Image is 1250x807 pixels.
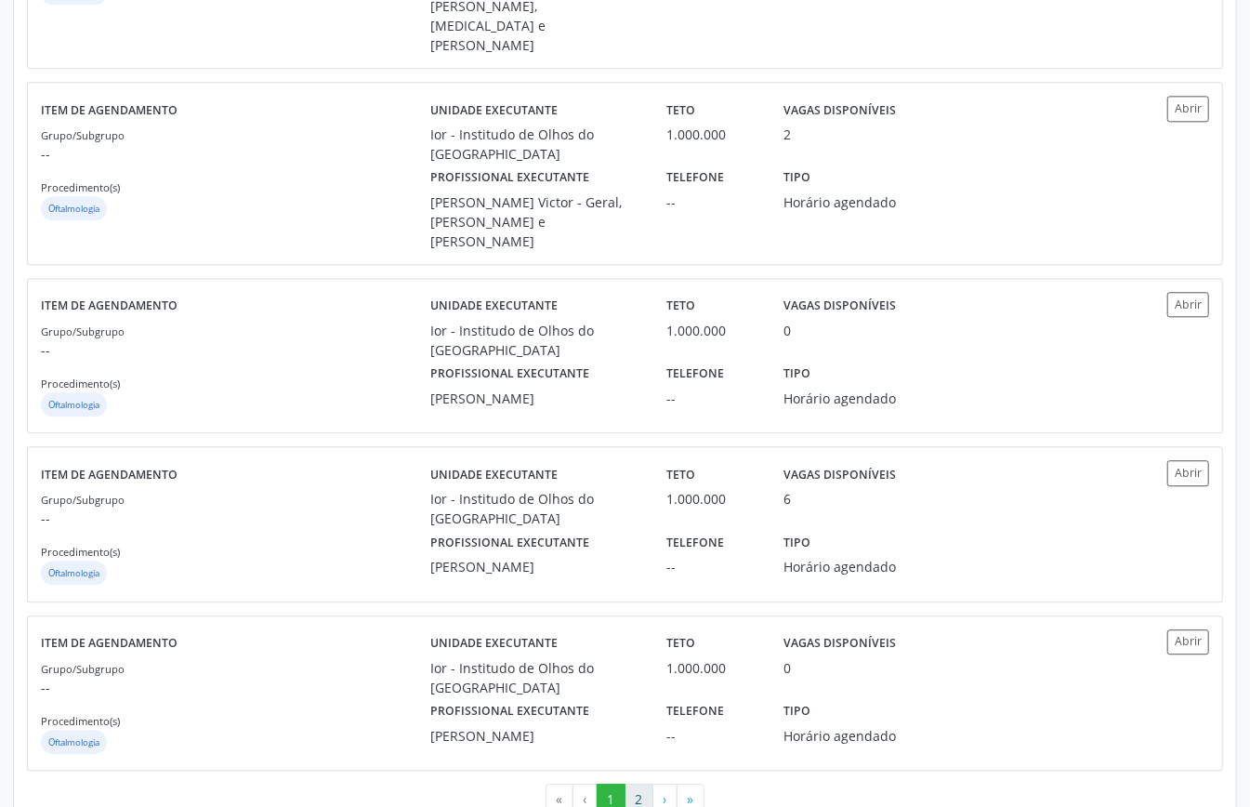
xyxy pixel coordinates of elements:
button: Abrir [1167,96,1209,121]
div: 2 [784,125,792,144]
small: Procedimento(s) [41,180,120,194]
div: [PERSON_NAME] [430,389,640,408]
small: Oftalmologia [48,399,99,411]
label: Tipo [784,528,811,557]
small: Procedimento(s) [41,714,120,728]
label: Unidade executante [430,629,558,658]
div: [PERSON_NAME] [430,557,640,576]
div: Ior - Institudo de Olhos do [GEOGRAPHIC_DATA] [430,321,640,360]
label: Teto [666,96,695,125]
label: Telefone [666,164,724,192]
div: [PERSON_NAME] [430,726,640,746]
label: Unidade executante [430,96,558,125]
small: Oftalmologia [48,736,99,748]
div: 1.000.000 [666,321,758,340]
label: Teto [666,629,695,658]
div: 0 [784,658,792,678]
p: -- [41,340,430,360]
div: -- [666,192,758,212]
div: 1.000.000 [666,489,758,509]
label: Vagas disponíveis [784,629,897,658]
label: Vagas disponíveis [784,96,897,125]
p: -- [41,509,430,528]
div: [PERSON_NAME] Victor - Geral, [PERSON_NAME] e [PERSON_NAME] [430,192,640,251]
label: Telefone [666,360,724,389]
small: Grupo/Subgrupo [41,662,125,676]
div: 0 [784,321,792,340]
label: Tipo [784,697,811,726]
label: Profissional executante [430,697,589,726]
div: Horário agendado [784,389,935,408]
label: Unidade executante [430,460,558,489]
label: Item de agendamento [41,96,178,125]
div: 6 [784,489,792,509]
small: Procedimento(s) [41,377,120,390]
label: Teto [666,460,695,489]
div: 1.000.000 [666,658,758,678]
div: Ior - Institudo de Olhos do [GEOGRAPHIC_DATA] [430,658,640,697]
label: Vagas disponíveis [784,292,897,321]
label: Item de agendamento [41,629,178,658]
div: -- [666,726,758,746]
label: Unidade executante [430,292,558,321]
button: Abrir [1167,629,1209,655]
label: Teto [666,292,695,321]
label: Tipo [784,360,811,389]
label: Vagas disponíveis [784,460,897,489]
label: Item de agendamento [41,292,178,321]
label: Item de agendamento [41,460,178,489]
label: Tipo [784,164,811,192]
div: Horário agendado [784,192,935,212]
small: Oftalmologia [48,567,99,579]
p: -- [41,144,430,164]
button: Abrir [1167,460,1209,485]
small: Procedimento(s) [41,545,120,559]
div: -- [666,557,758,576]
div: Ior - Institudo de Olhos do [GEOGRAPHIC_DATA] [430,125,640,164]
div: Ior - Institudo de Olhos do [GEOGRAPHIC_DATA] [430,489,640,528]
small: Grupo/Subgrupo [41,493,125,507]
div: Horário agendado [784,726,935,746]
div: -- [666,389,758,408]
div: 1.000.000 [666,125,758,144]
small: Grupo/Subgrupo [41,324,125,338]
label: Profissional executante [430,164,589,192]
label: Profissional executante [430,360,589,389]
button: Abrir [1167,292,1209,317]
label: Telefone [666,697,724,726]
label: Telefone [666,528,724,557]
small: Grupo/Subgrupo [41,128,125,142]
small: Oftalmologia [48,203,99,215]
div: Horário agendado [784,557,935,576]
label: Profissional executante [430,528,589,557]
p: -- [41,678,430,697]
